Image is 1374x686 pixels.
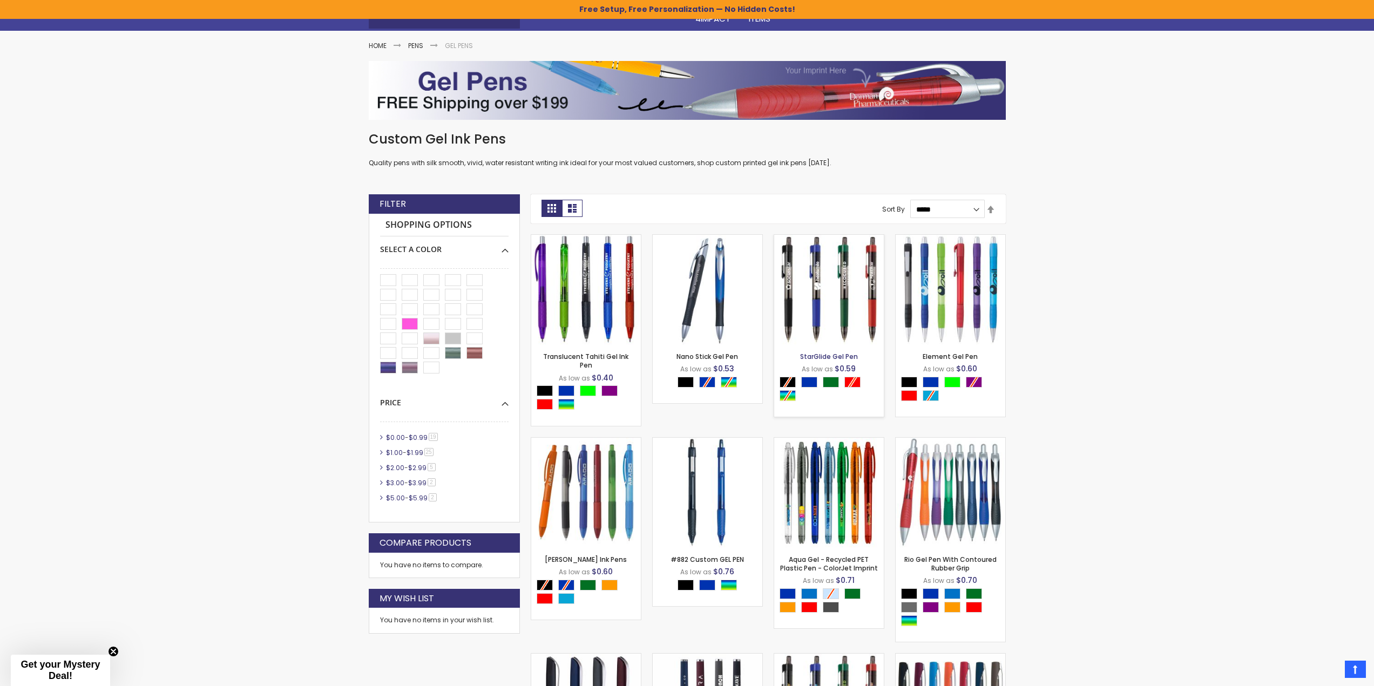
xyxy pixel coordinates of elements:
div: Grey [901,602,917,613]
div: Green [844,588,861,599]
div: Black [901,377,917,388]
span: $0.60 [592,566,613,577]
div: Black [678,580,694,590]
img: Translucent Tahiti Gel Ink Pen [531,235,641,344]
span: 25 [424,448,434,456]
span: 2 [428,478,436,486]
div: Red [966,602,982,613]
a: $2.00-$2.995 [383,463,439,472]
a: #882 Custom GEL PEN [671,555,744,564]
span: $3.00 [386,478,404,487]
a: Portofino Softy Gel Pen [896,653,1005,662]
a: Riverside Softy Fine Point Gel Pen [531,653,641,662]
span: As low as [923,364,955,373]
span: $1.99 [407,448,423,457]
span: $0.99 [409,433,428,442]
span: As low as [803,576,834,585]
a: Nano Stick Gel Pen [653,234,762,243]
div: Quality pens with silk smooth, vivid, water resistant writing ink ideal for your most valued cust... [369,131,1006,168]
span: As low as [559,373,590,383]
div: Select A Color [780,377,884,404]
div: Blue [699,580,715,590]
a: Nano Stick Gel Pen [676,352,738,361]
div: Green [966,588,982,599]
a: StarGlide Gel Pen [800,352,858,361]
div: Blue Light [944,588,960,599]
span: $0.40 [592,372,613,383]
a: Translucent Tahiti Gel Ink Pen [531,234,641,243]
label: Sort By [882,205,905,214]
div: You have no items in your wish list. [380,616,509,624]
div: Blue Light [801,588,817,599]
div: Orange [601,580,618,590]
button: Close teaser [108,646,119,657]
span: $0.00 [386,433,405,442]
a: Top [1345,661,1366,678]
div: Price [380,390,509,408]
div: Blue [801,377,817,388]
a: Pens [408,41,423,50]
span: $0.60 [956,363,977,374]
span: As low as [923,576,955,585]
img: Element Gel Pen [896,235,1005,344]
strong: Grid [542,200,562,217]
strong: Shopping Options [380,214,509,237]
span: As low as [559,567,590,576]
img: Aqua Gel - Recycled PET Plastic Pen - ColorJet Imprint [774,438,884,547]
span: $2.00 [386,463,404,472]
span: $5.99 [409,493,428,502]
span: $0.70 [956,575,977,586]
div: Red [537,593,553,604]
div: Black [678,377,694,388]
span: $3.99 [408,478,427,487]
img: Gel Pens [369,61,1006,119]
div: Turquoise [558,593,574,604]
img: #882 Custom GEL PEN [653,438,762,547]
a: $3.00-$3.992 [383,478,439,487]
span: As low as [680,567,712,576]
div: Select A Color [901,377,1005,404]
div: Purple [601,385,618,396]
h1: Custom Gel Ink Pens [369,131,1006,148]
span: Get your Mystery Deal! [21,659,100,681]
strong: Compare Products [380,537,471,549]
a: $1.00-$1.9925 [383,448,437,457]
a: [PERSON_NAME] Ink Pens [545,555,627,564]
img: Nano Stick Gel Pen [653,235,762,344]
span: 5 [428,463,436,471]
div: Lime Green [944,377,960,388]
div: Orange [780,602,796,613]
span: $5.00 [386,493,405,502]
strong: Gel Pens [445,41,473,50]
div: Assorted [901,615,917,626]
div: Select A Color [537,385,641,412]
div: Assorted [558,399,574,410]
div: Purple [923,602,939,613]
a: Home [369,41,387,50]
div: You have no items to compare. [369,553,520,578]
div: Red [901,390,917,401]
div: Blue [923,377,939,388]
a: Translucent Tahiti Gel Ink Pen [543,352,628,370]
div: Orange [944,602,960,613]
span: $1.00 [386,448,403,457]
div: Blue [780,588,796,599]
strong: My Wish List [380,593,434,605]
a: Aqua Gel - Recycled PET Plastic Pen - ColorJet Imprint [780,555,878,573]
div: Select A Color [537,580,641,607]
div: Select A Color [780,588,884,615]
a: Cliff Gel Ink Pens [531,437,641,446]
div: Green [823,377,839,388]
div: Black [901,588,917,599]
a: Rio Gel Pen With Contoured Rubber Grip [896,437,1005,446]
div: Red [537,399,553,410]
a: Aqua Gel - Recycled PET Plastic Pen - ColorJet Imprint [774,437,884,446]
a: Islander Softy Gel Classic Pen [653,653,762,662]
div: Smoke [823,602,839,613]
div: Green [580,580,596,590]
div: Select A Color [901,588,1005,629]
div: Blue [558,385,574,396]
div: Get your Mystery Deal!Close teaser [11,655,110,686]
img: Rio Gel Pen With Contoured Rubber Grip [896,438,1005,547]
a: StarGlide Gel Pen [774,234,884,243]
